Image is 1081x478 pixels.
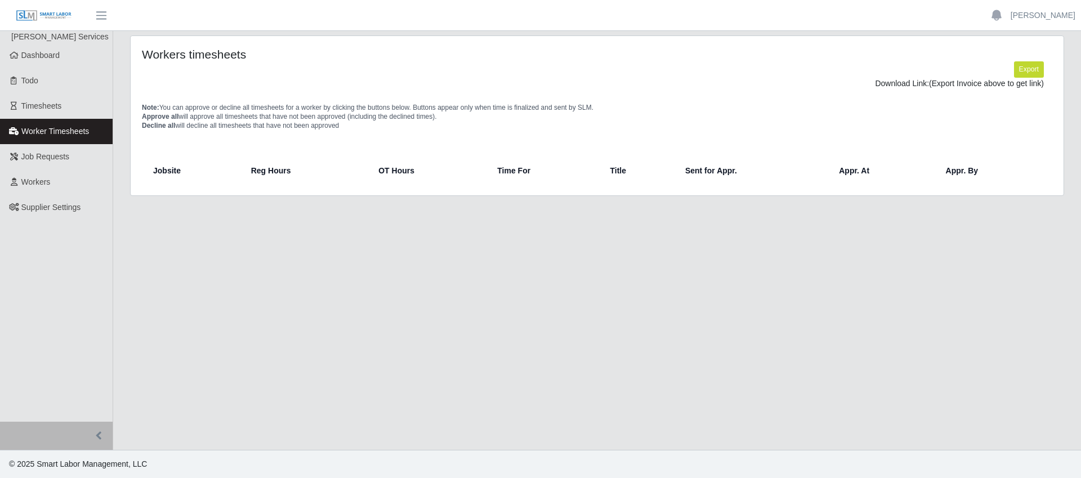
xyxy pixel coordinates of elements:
span: (Export Invoice above to get link) [929,79,1044,88]
th: Appr. At [830,157,936,184]
span: Timesheets [21,101,62,110]
span: Dashboard [21,51,60,60]
p: You can approve or decline all timesheets for a worker by clicking the buttons below. Buttons app... [142,103,1052,130]
a: [PERSON_NAME] [1011,10,1075,21]
span: Todo [21,76,38,85]
th: Appr. By [937,157,1048,184]
span: © 2025 Smart Labor Management, LLC [9,459,147,468]
span: Approve all [142,113,178,120]
button: Export [1014,61,1044,77]
span: Decline all [142,122,175,129]
th: Jobsite [146,157,242,184]
th: Time For [488,157,601,184]
span: Worker Timesheets [21,127,89,136]
h4: Workers timesheets [142,47,511,61]
th: OT Hours [369,157,488,184]
span: Workers [21,177,51,186]
span: [PERSON_NAME] Services [11,32,109,41]
th: Sent for Appr. [676,157,830,184]
span: Note: [142,104,159,111]
span: Supplier Settings [21,203,81,212]
th: Title [601,157,676,184]
img: SLM Logo [16,10,72,22]
th: Reg Hours [242,157,370,184]
span: Job Requests [21,152,70,161]
div: Download Link: [150,78,1044,90]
